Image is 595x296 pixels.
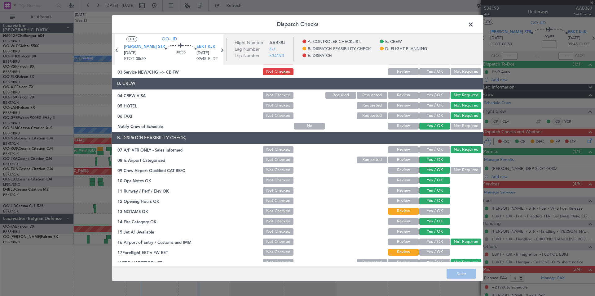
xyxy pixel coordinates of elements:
button: Not Required [451,123,481,130]
button: Not Required [451,102,481,109]
button: Not Required [451,112,481,119]
button: Not Required [451,239,481,245]
header: Dispatch Checks [112,15,483,34]
button: Not Required [451,259,481,266]
button: Not Required [451,146,481,153]
button: Not Required [451,68,481,75]
button: Not Required [451,92,481,99]
button: Not Required [451,167,481,174]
